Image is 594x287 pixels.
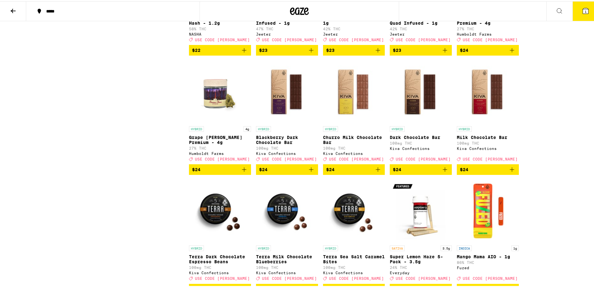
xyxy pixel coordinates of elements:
button: Add to bag [323,163,385,174]
div: Fuzed [457,265,519,269]
span: USE CODE [PERSON_NAME] [195,37,250,41]
div: Humboldt Farms [189,150,251,154]
a: Open page for Blackberry Dark Chocolate Bar from Kiva Confections [256,59,318,163]
span: USE CODE [PERSON_NAME] [329,275,384,280]
div: Jeeter [390,31,452,35]
p: HYBRID [457,125,472,131]
button: Add to bag [390,163,452,174]
p: 27% THC [189,145,251,149]
span: $24 [460,47,468,52]
div: Kiva Confections [457,145,519,149]
p: Dark Chocolate Bar [390,134,452,139]
span: USE CODE [PERSON_NAME] [195,156,250,160]
div: Kiva Confections [323,270,385,274]
p: 100mg THC [323,264,385,268]
span: $24 [259,166,268,171]
p: 4g [244,125,251,131]
a: Open page for Mango Mama AIO - 1g from Fuzed [457,179,519,282]
button: Add to bag [323,44,385,54]
img: Kiva Confections - Churro Milk Chocolate Bar [323,59,385,122]
p: 42% THC [323,26,385,30]
p: 100mg THC [323,145,385,149]
button: Add to bag [189,44,251,54]
p: HYBRID [189,244,204,250]
img: Kiva Confections - Dark Chocolate Bar [390,59,452,122]
p: Milk Chocolate Bar [457,134,519,139]
a: Open page for Super Lemon Haze 5-Pack - 3.5g from Everyday [390,179,452,282]
div: Everyday [390,270,452,274]
span: 1 [585,8,587,12]
button: Add to bag [457,163,519,174]
p: 100mg THC [390,140,452,144]
div: Kiva Confections [256,270,318,274]
p: 1g [511,244,519,250]
p: Grape [PERSON_NAME] Premium - 4g [189,134,251,144]
a: Open page for Terra Sea Salt Caramel Bites from Kiva Confections [323,179,385,282]
p: Churro Milk Chocolate Bar [323,134,385,144]
p: HYBRID [189,125,204,131]
a: Open page for Terra Dark Chocolate Espresso Beans from Kiva Confections [189,179,251,282]
p: 27% THC [457,26,519,30]
p: Terra Dark Chocolate Espresso Beans [189,253,251,263]
p: Terra Milk Chocolate Blueberries [256,253,318,263]
p: 100mg THC [189,264,251,268]
img: Kiva Confections - Terra Sea Salt Caramel Bites [323,179,385,241]
span: USE CODE [PERSON_NAME] [463,275,518,280]
p: 100mg THC [256,145,318,149]
span: $24 [326,166,335,171]
img: Kiva Confections - Terra Milk Chocolate Blueberries [256,179,318,241]
div: Jeeter [323,31,385,35]
span: USE CODE [PERSON_NAME] [262,275,317,280]
img: Kiva Confections - Terra Dark Chocolate Espresso Beans [189,179,251,241]
img: Humboldt Farms - Grape Runtz Premium - 4g [189,59,251,122]
span: USE CODE [PERSON_NAME] [463,156,518,160]
p: Mango Mama AIO - 1g [457,253,519,258]
div: Kiva Confections [256,150,318,154]
span: $23 [393,47,401,52]
img: Kiva Confections - Milk Chocolate Bar [457,59,519,122]
div: Kiva Confections [189,270,251,274]
span: $23 [326,47,335,52]
img: Fuzed - Mango Mama AIO - 1g [457,179,519,241]
span: $24 [393,166,401,171]
p: INDICA [457,244,472,250]
span: USE CODE [PERSON_NAME] [396,156,451,160]
span: USE CODE [PERSON_NAME] [329,156,384,160]
img: Kiva Confections - Blackberry Dark Chocolate Bar [256,59,318,122]
p: HYBRID [323,125,338,131]
button: Add to bag [256,44,318,54]
div: Kiva Confections [390,145,452,149]
p: HYBRID [256,125,271,131]
p: 42% THC [390,26,452,30]
a: Open page for Grape Runtz Premium - 4g from Humboldt Farms [189,59,251,163]
div: NASHA [189,31,251,35]
p: 86% THC [457,259,519,263]
p: 24% THC [390,264,452,268]
p: HYBRID [323,244,338,250]
div: Jeeter [256,31,318,35]
span: Hi. Need any help? [4,4,45,9]
a: Open page for Terra Milk Chocolate Blueberries from Kiva Confections [256,179,318,282]
span: USE CODE [PERSON_NAME] [262,37,317,41]
span: $22 [192,47,200,52]
p: 100mg THC [457,140,519,144]
span: USE CODE [PERSON_NAME] [329,37,384,41]
span: $23 [259,47,268,52]
a: Open page for Milk Chocolate Bar from Kiva Confections [457,59,519,163]
p: Terra Sea Salt Caramel Bites [323,253,385,263]
span: USE CODE [PERSON_NAME] [396,275,451,280]
div: Humboldt Farms [457,31,519,35]
p: Super Lemon Haze 5-Pack - 3.5g [390,253,452,263]
p: 58% THC [189,26,251,30]
a: Open page for Dark Chocolate Bar from Kiva Confections [390,59,452,163]
span: USE CODE [PERSON_NAME] [262,156,317,160]
p: SATIVA [390,244,405,250]
p: HYBRID [256,244,271,250]
button: Add to bag [256,163,318,174]
span: $24 [192,166,200,171]
p: 100mg THC [256,264,318,268]
p: 3.5g [441,244,452,250]
span: USE CODE [PERSON_NAME] [195,275,250,280]
a: Open page for Churro Milk Chocolate Bar from Kiva Confections [323,59,385,163]
button: Add to bag [457,44,519,54]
